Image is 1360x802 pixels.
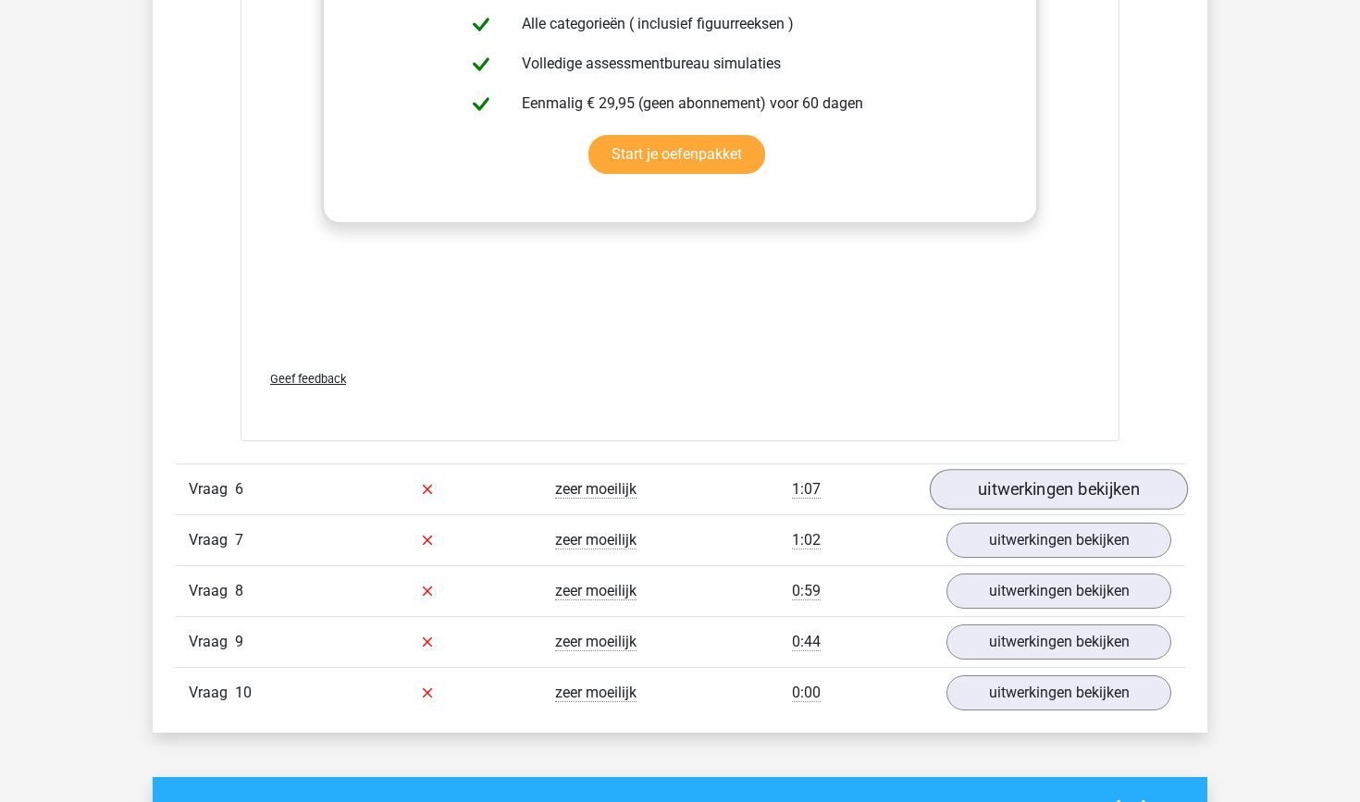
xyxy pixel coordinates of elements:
[555,480,637,499] span: zeer moeilijk
[189,682,235,704] span: Vraag
[792,633,821,651] span: 0:44
[588,135,765,174] a: Start je oefenpakket
[555,531,637,549] span: zeer moeilijk
[235,633,243,650] span: 9
[555,633,637,651] span: zeer moeilijk
[189,631,235,653] span: Vraag
[235,684,252,701] span: 10
[930,469,1188,510] a: uitwerkingen bekijken
[235,480,243,498] span: 6
[792,582,821,600] span: 0:59
[235,582,243,599] span: 8
[946,523,1171,558] a: uitwerkingen bekijken
[189,529,235,551] span: Vraag
[946,574,1171,609] a: uitwerkingen bekijken
[235,531,243,549] span: 7
[946,624,1171,660] a: uitwerkingen bekijken
[792,480,821,499] span: 1:07
[792,684,821,702] span: 0:00
[555,582,637,600] span: zeer moeilijk
[792,531,821,549] span: 1:02
[189,478,235,500] span: Vraag
[946,675,1171,710] a: uitwerkingen bekijken
[189,580,235,602] span: Vraag
[270,372,346,386] span: Geef feedback
[555,684,637,702] span: zeer moeilijk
